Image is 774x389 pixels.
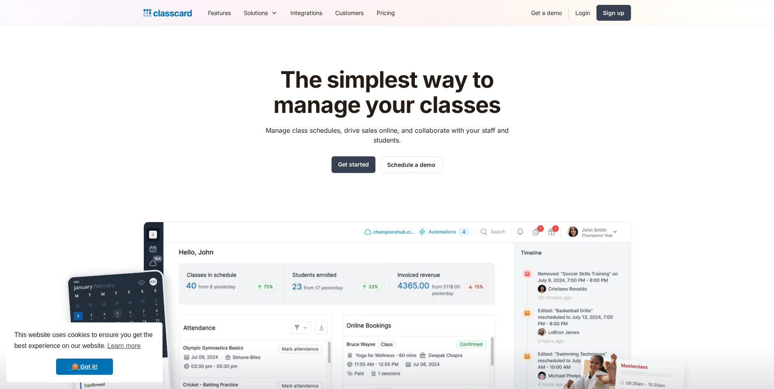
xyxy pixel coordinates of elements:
a: Schedule a demo [380,156,442,173]
div: cookieconsent [7,322,163,383]
a: Integrations [284,4,329,22]
a: Get started [332,156,375,173]
a: Sign up [596,5,631,21]
a: learn more about cookies [106,340,142,352]
span: This website uses cookies to ensure you get the best experience on our website. [14,330,155,352]
a: Login [569,4,596,22]
p: Manage class schedules, drive sales online, and collaborate with your staff and students. [258,125,516,145]
a: dismiss cookie message [56,359,113,375]
a: Features [202,4,237,22]
h1: The simplest way to manage your classes [258,67,516,117]
div: Solutions [237,4,284,22]
a: Logo [143,7,192,19]
a: Get a demo [525,4,568,22]
a: Pricing [370,4,401,22]
div: Solutions [244,9,268,17]
a: Customers [329,4,370,22]
div: Sign up [603,9,624,17]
